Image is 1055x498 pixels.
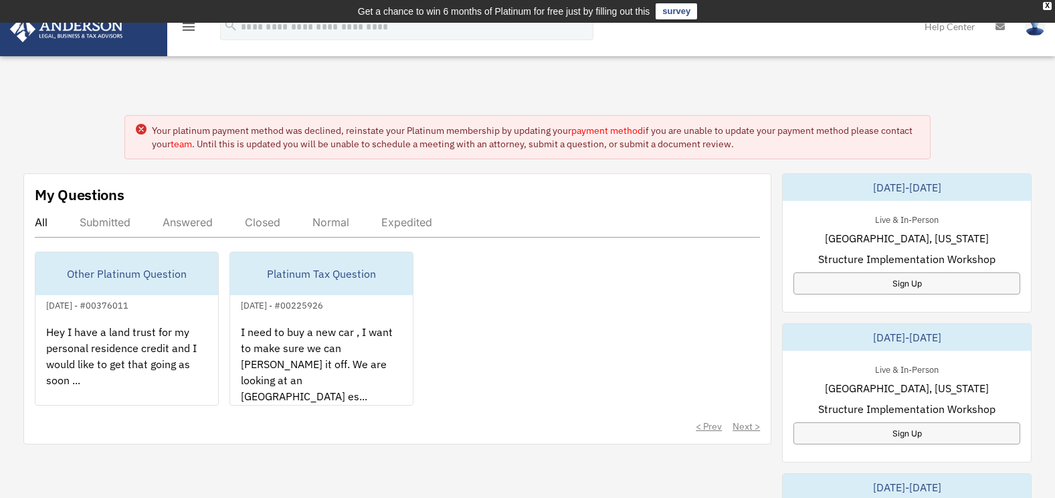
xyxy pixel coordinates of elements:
[229,252,413,406] a: Platinum Tax Question[DATE] - #00225926I need to buy a new car , I want to make sure we can [PERS...
[35,252,219,406] a: Other Platinum Question[DATE] - #00376011Hey I have a land trust for my personal residence credit...
[864,361,949,376] div: Live & In-Person
[793,422,1020,444] a: Sign Up
[793,272,1020,295] a: Sign Up
[152,124,920,151] div: Your platinum payment method was declined, reinstate your Platinum membership by updating your if...
[825,230,989,246] span: [GEOGRAPHIC_DATA], [US_STATE]
[163,216,213,229] div: Answered
[35,297,139,311] div: [DATE] - #00376011
[230,252,413,295] div: Platinum Tax Question
[223,18,238,33] i: search
[783,324,1031,351] div: [DATE]-[DATE]
[230,313,413,418] div: I need to buy a new car , I want to make sure we can [PERSON_NAME] it off. We are looking at an [...
[358,3,650,19] div: Get a chance to win 6 months of Platinum for free just by filling out this
[656,3,697,19] a: survey
[1025,17,1045,36] img: User Pic
[245,216,280,229] div: Closed
[230,297,334,311] div: [DATE] - #00225926
[181,19,197,35] i: menu
[80,216,130,229] div: Submitted
[6,16,127,42] img: Anderson Advisors Platinum Portal
[312,216,349,229] div: Normal
[181,23,197,35] a: menu
[1043,2,1052,10] div: close
[571,124,643,137] a: payment method
[864,212,949,226] div: Live & In-Person
[171,138,192,150] a: team
[381,216,432,229] div: Expedited
[825,380,989,396] span: [GEOGRAPHIC_DATA], [US_STATE]
[818,401,995,417] span: Structure Implementation Workshop
[35,313,218,418] div: Hey I have a land trust for my personal residence credit and I would like to get that going as so...
[35,216,47,229] div: All
[818,251,995,267] span: Structure Implementation Workshop
[35,252,218,295] div: Other Platinum Question
[35,185,124,205] div: My Questions
[783,174,1031,201] div: [DATE]-[DATE]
